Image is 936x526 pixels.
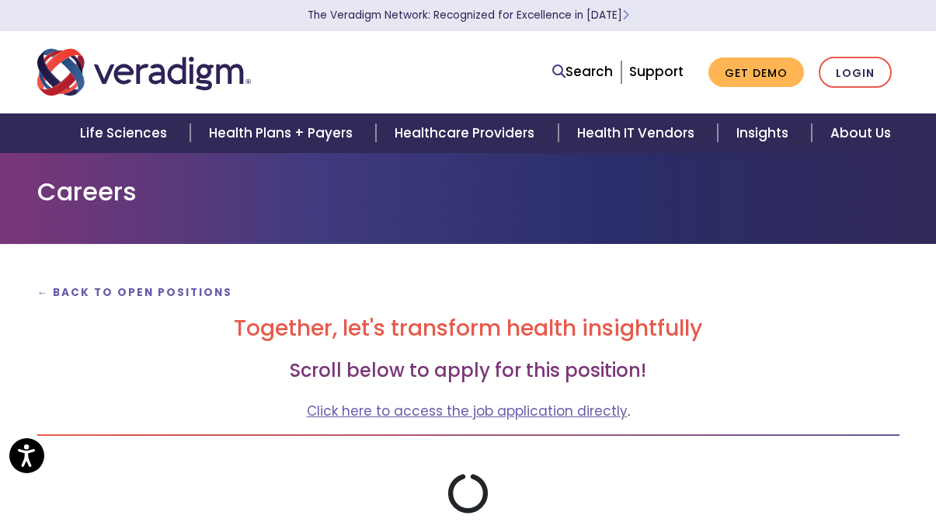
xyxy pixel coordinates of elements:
h3: Scroll below to apply for this position! [37,360,899,382]
a: Login [819,57,892,89]
a: About Us [812,113,910,153]
a: Life Sciences [61,113,190,153]
span: Learn More [622,8,629,23]
img: Veradigm logo [37,47,251,98]
h2: Together, let's transform health insightfully [37,315,899,342]
a: Support [629,62,684,81]
a: Healthcare Providers [376,113,558,153]
a: Click here to access the job application directly [307,402,628,420]
a: Search [552,61,613,82]
a: ← Back to Open Positions [37,285,233,300]
a: Get Demo [708,57,804,88]
a: The Veradigm Network: Recognized for Excellence in [DATE]Learn More [308,8,629,23]
h1: Careers [37,177,899,207]
a: Health Plans + Payers [190,113,376,153]
a: Insights [718,113,812,153]
p: . [37,401,899,422]
a: Health IT Vendors [558,113,718,153]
